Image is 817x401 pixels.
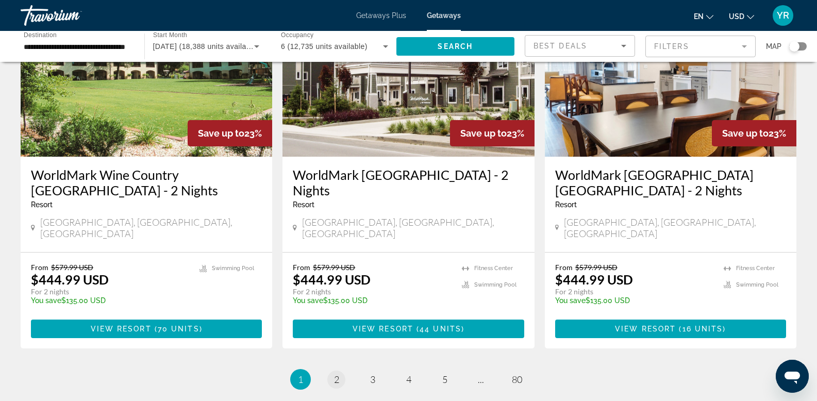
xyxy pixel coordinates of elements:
p: $444.99 USD [293,272,371,287]
button: View Resort(44 units) [293,320,524,338]
span: 44 units [420,325,461,333]
span: Resort [555,201,577,209]
button: Filter [645,35,756,58]
span: From [293,263,310,272]
a: Getaways [427,11,461,20]
span: From [31,263,48,272]
span: 5 [442,374,447,385]
span: YR [777,10,789,21]
span: ( ) [152,325,203,333]
span: $579.99 USD [575,263,618,272]
span: You save [293,296,323,305]
span: [GEOGRAPHIC_DATA], [GEOGRAPHIC_DATA], [GEOGRAPHIC_DATA] [302,216,524,239]
span: Resort [31,201,53,209]
span: Best Deals [533,42,587,50]
span: $579.99 USD [313,263,355,272]
p: $444.99 USD [555,272,633,287]
a: Travorium [21,2,124,29]
span: Swimming Pool [212,265,254,272]
span: ( ) [413,325,464,333]
span: 1 [298,374,303,385]
a: Getaways Plus [356,11,406,20]
iframe: Botón para iniciar la ventana de mensajería [776,360,809,393]
p: $135.00 USD [31,296,189,305]
div: 23% [712,120,796,146]
div: 23% [188,120,272,146]
span: Start Month [153,32,187,39]
p: For 2 nights [31,287,189,296]
p: $135.00 USD [555,296,713,305]
p: For 2 nights [555,287,713,296]
button: View Resort(70 units) [31,320,262,338]
button: Search [396,37,515,56]
a: WorldMark [GEOGRAPHIC_DATA] - 2 Nights [293,167,524,198]
p: $135.00 USD [293,296,451,305]
a: WorldMark [GEOGRAPHIC_DATA] [GEOGRAPHIC_DATA] - 2 Nights [555,167,786,198]
span: Destination [24,31,57,38]
span: ... [478,374,484,385]
button: User Menu [770,5,796,26]
span: [GEOGRAPHIC_DATA], [GEOGRAPHIC_DATA], [GEOGRAPHIC_DATA] [40,216,262,239]
span: Save up to [460,128,507,139]
mat-select: Sort by [533,40,626,52]
p: For 2 nights [293,287,451,296]
button: View Resort(16 units) [555,320,786,338]
span: From [555,263,573,272]
span: You save [31,296,61,305]
span: Fitness Center [736,265,775,272]
div: 23% [450,120,535,146]
span: 6 (12,735 units available) [281,42,368,51]
span: View Resort [91,325,152,333]
span: Save up to [722,128,769,139]
span: 2 [334,374,339,385]
span: 80 [512,374,522,385]
span: Occupancy [281,32,313,39]
span: 4 [406,374,411,385]
span: Save up to [198,128,244,139]
span: 70 units [158,325,199,333]
span: Search [438,42,473,51]
span: Resort [293,201,314,209]
span: USD [729,12,744,21]
nav: Pagination [21,369,796,390]
span: Fitness Center [474,265,513,272]
p: $444.99 USD [31,272,109,287]
span: en [694,12,704,21]
span: 3 [370,374,375,385]
span: Swimming Pool [474,281,516,288]
span: You save [555,296,586,305]
button: Change currency [729,9,754,24]
span: ( ) [676,325,726,333]
button: Change language [694,9,713,24]
span: [DATE] (18,388 units available) [153,42,259,51]
span: View Resort [353,325,413,333]
span: $579.99 USD [51,263,93,272]
span: 16 units [682,325,723,333]
span: [GEOGRAPHIC_DATA], [GEOGRAPHIC_DATA], [GEOGRAPHIC_DATA] [564,216,786,239]
span: Swimming Pool [736,281,778,288]
a: WorldMark Wine Country [GEOGRAPHIC_DATA] - 2 Nights [31,167,262,198]
span: Map [766,39,781,54]
span: View Resort [615,325,676,333]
